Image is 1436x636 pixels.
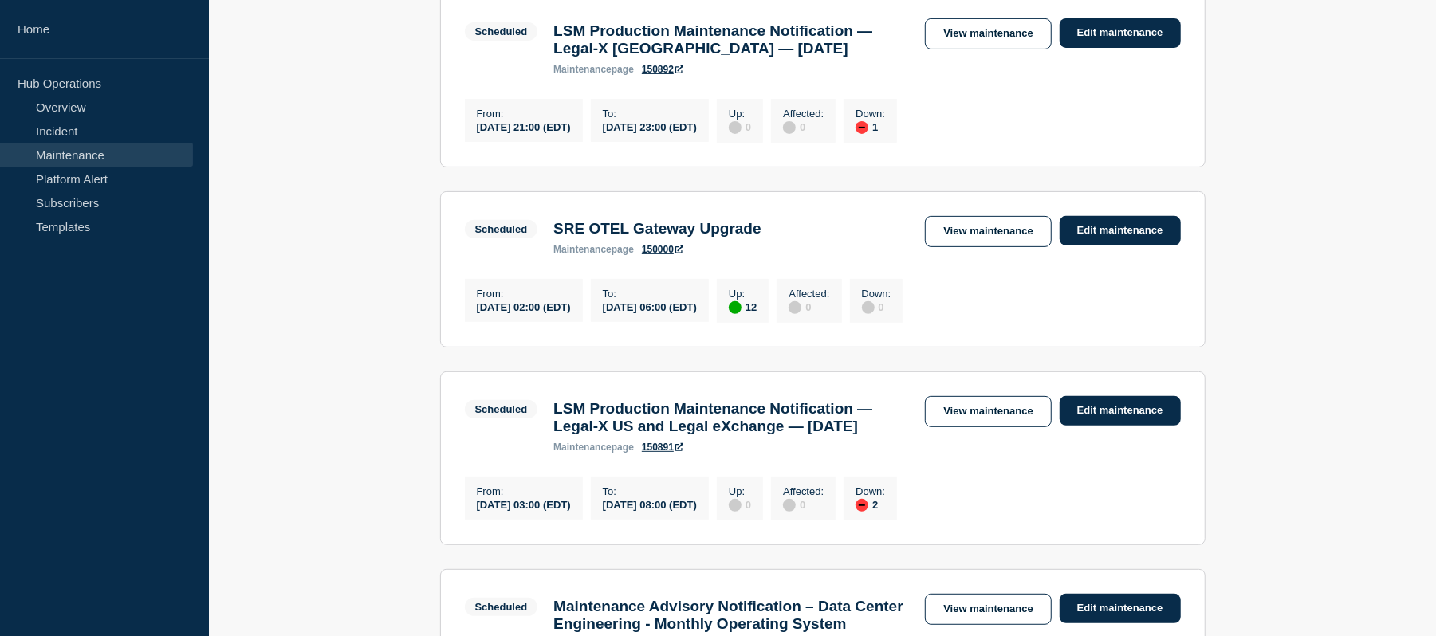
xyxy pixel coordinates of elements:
div: Scheduled [475,223,528,235]
div: [DATE] 03:00 (EDT) [477,497,571,511]
div: [DATE] 08:00 (EDT) [603,497,697,511]
p: From : [477,288,571,300]
p: page [553,244,634,255]
div: Scheduled [475,26,528,37]
div: disabled [729,121,742,134]
p: From : [477,108,571,120]
div: [DATE] 06:00 (EDT) [603,300,697,313]
p: Up : [729,108,751,120]
div: [DATE] 21:00 (EDT) [477,120,571,133]
div: disabled [789,301,801,314]
a: Edit maintenance [1060,396,1181,426]
div: 2 [856,497,885,512]
div: 0 [729,120,751,134]
div: 1 [856,120,885,134]
p: To : [603,485,697,497]
div: disabled [862,301,875,314]
div: [DATE] 02:00 (EDT) [477,300,571,313]
p: Down : [856,485,885,497]
a: View maintenance [925,594,1051,625]
p: To : [603,288,697,300]
a: View maintenance [925,396,1051,427]
div: up [729,301,742,314]
div: disabled [783,499,796,512]
p: Up : [729,288,757,300]
h3: LSM Production Maintenance Notification — Legal-X US and Legal eXchange — [DATE] [553,400,909,435]
p: Affected : [789,288,829,300]
p: page [553,64,634,75]
div: 0 [783,120,824,134]
div: down [856,499,868,512]
div: Scheduled [475,601,528,613]
div: 0 [862,300,891,314]
a: Edit maintenance [1060,216,1181,245]
span: maintenance [553,442,612,453]
div: Scheduled [475,403,528,415]
p: Affected : [783,485,824,497]
a: Edit maintenance [1060,594,1181,623]
div: disabled [783,121,796,134]
div: 0 [783,497,824,512]
a: Edit maintenance [1060,18,1181,48]
div: 12 [729,300,757,314]
p: From : [477,485,571,497]
span: maintenance [553,64,612,75]
p: Affected : [783,108,824,120]
span: maintenance [553,244,612,255]
p: Down : [856,108,885,120]
p: page [553,442,634,453]
div: 0 [729,497,751,512]
a: 150892 [642,64,683,75]
div: disabled [729,499,742,512]
div: down [856,121,868,134]
a: View maintenance [925,216,1051,247]
p: To : [603,108,697,120]
div: 0 [789,300,829,314]
a: 150891 [642,442,683,453]
h3: SRE OTEL Gateway Upgrade [553,220,761,238]
p: Down : [862,288,891,300]
a: View maintenance [925,18,1051,49]
div: [DATE] 23:00 (EDT) [603,120,697,133]
h3: LSM Production Maintenance Notification — Legal-X [GEOGRAPHIC_DATA] — [DATE] [553,22,909,57]
p: Up : [729,485,751,497]
a: 150000 [642,244,683,255]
